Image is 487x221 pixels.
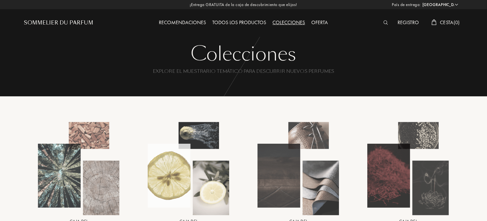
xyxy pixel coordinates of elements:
span: País de entrega: [392,2,421,8]
div: Explore el muestrario temático para descubrir nuevos perfumes [29,68,458,87]
a: Registro [394,19,422,26]
div: Recomendaciones [156,19,209,27]
a: Todos los productos [209,19,270,26]
div: Colecciones [29,41,458,67]
div: Oferta [308,19,331,27]
span: Cesta ( 0 ) [440,19,460,26]
div: Colecciones [270,19,308,27]
img: Cuero [249,119,348,218]
a: Oferta [308,19,331,26]
img: Cedro [29,119,128,218]
div: Registro [394,19,422,27]
img: Cedros, bergamotas y limones [139,119,238,218]
img: cart_white.svg [432,19,437,25]
img: Especias frías [359,119,458,218]
a: Colecciones [270,19,308,26]
a: Recomendaciones [156,19,209,26]
a: Sommelier du Parfum [24,19,93,27]
img: search_icn_white.svg [384,20,388,25]
div: Todos los productos [209,19,270,27]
